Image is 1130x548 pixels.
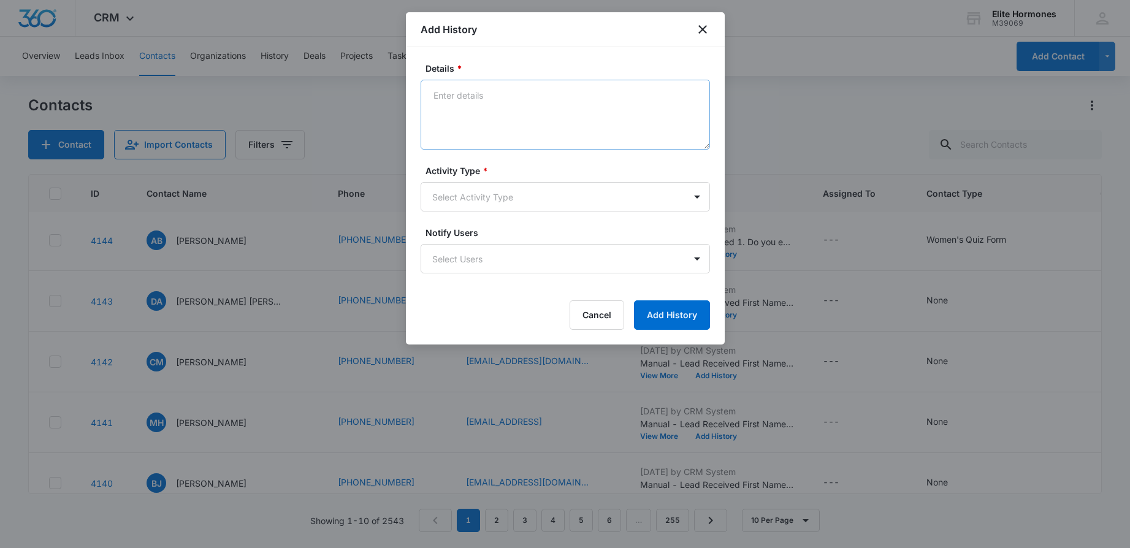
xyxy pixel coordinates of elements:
[421,22,477,37] h1: Add History
[695,22,710,37] button: close
[634,300,710,330] button: Add History
[426,62,715,75] label: Details
[570,300,624,330] button: Cancel
[426,226,715,239] label: Notify Users
[426,164,715,177] label: Activity Type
